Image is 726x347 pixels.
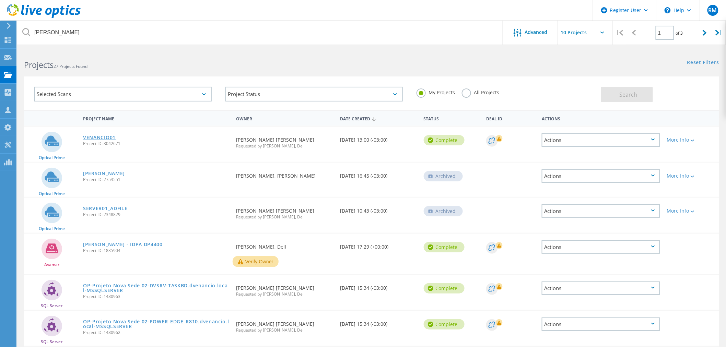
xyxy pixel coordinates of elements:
[236,292,333,296] span: Requested by [PERSON_NAME], Dell
[225,87,403,101] div: Project Status
[236,144,333,148] span: Requested by [PERSON_NAME], Dell
[424,135,465,145] div: Complete
[619,91,637,98] span: Search
[424,242,465,252] div: Complete
[7,14,81,19] a: Live Optics Dashboard
[83,171,125,176] a: [PERSON_NAME]
[337,127,420,149] div: [DATE] 13:00 (-03:00)
[83,206,128,211] a: SERVER01_ADFILE
[54,63,87,69] span: 27 Projects Found
[41,340,63,344] span: SQL Server
[236,328,333,332] span: Requested by [PERSON_NAME], Dell
[424,206,463,216] div: Archived
[424,171,463,181] div: Archived
[417,88,455,95] label: My Projects
[17,21,503,45] input: Search projects by name, owner, ID, company, etc
[233,198,337,226] div: [PERSON_NAME] [PERSON_NAME]
[337,198,420,220] div: [DATE] 10:43 (-03:00)
[542,133,660,147] div: Actions
[233,112,337,124] div: Owner
[337,311,420,333] div: [DATE] 15:34 (-03:00)
[709,8,717,13] span: RM
[542,282,660,295] div: Actions
[83,283,229,293] a: OP-Projeto Nova Sede 02-DVSRV-TASKBD.dvenancio.local-MSSQLSERVER
[483,112,538,124] div: Deal Id
[337,163,420,185] div: [DATE] 16:45 (-03:00)
[613,21,627,45] div: |
[39,227,65,231] span: Optical Prime
[667,173,716,178] div: More Info
[538,112,664,124] div: Actions
[233,275,337,303] div: [PERSON_NAME] [PERSON_NAME]
[542,318,660,331] div: Actions
[233,127,337,155] div: [PERSON_NAME] [PERSON_NAME]
[424,319,465,330] div: Complete
[337,275,420,297] div: [DATE] 15:34 (-03:00)
[337,234,420,256] div: [DATE] 17:29 (+00:00)
[337,112,420,125] div: Date Created
[34,87,212,101] div: Selected Scans
[24,59,54,70] b: Projects
[420,112,483,124] div: Status
[39,192,65,196] span: Optical Prime
[233,163,337,185] div: [PERSON_NAME], [PERSON_NAME]
[687,60,719,66] a: Reset Filters
[83,242,163,247] a: [PERSON_NAME] - IDPA DP4400
[83,135,116,140] a: VENANCIO01
[665,7,671,13] svg: \n
[83,178,229,182] span: Project ID: 2753551
[83,213,229,217] span: Project ID: 2348829
[676,30,683,36] span: of 3
[462,88,499,95] label: All Projects
[233,256,279,267] button: Verify Owner
[44,263,59,267] span: Avamar
[39,156,65,160] span: Optical Prime
[236,215,333,219] span: Requested by [PERSON_NAME], Dell
[83,295,229,299] span: Project ID: 1480963
[83,142,229,146] span: Project ID: 3042671
[667,137,716,142] div: More Info
[712,21,726,45] div: |
[83,249,229,253] span: Project ID: 1835904
[41,304,63,308] span: SQL Server
[233,234,337,256] div: [PERSON_NAME], Dell
[542,169,660,183] div: Actions
[80,112,233,124] div: Project Name
[667,208,716,213] div: More Info
[601,87,653,102] button: Search
[525,30,548,35] span: Advanced
[83,319,229,329] a: OP-Projeto Nova Sede 02-POWER_EDGE_R810.dvenancio.local-MSSQLSERVER
[424,283,465,294] div: Complete
[542,240,660,254] div: Actions
[542,204,660,218] div: Actions
[233,311,337,339] div: [PERSON_NAME] [PERSON_NAME]
[83,331,229,335] span: Project ID: 1480962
